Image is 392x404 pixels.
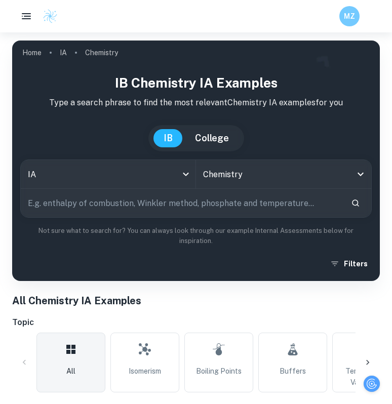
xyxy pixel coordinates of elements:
[66,366,75,377] span: All
[43,9,58,24] img: Clastify logo
[280,366,306,377] span: Buffers
[354,167,368,181] button: Open
[185,129,239,147] button: College
[20,97,372,109] p: Type a search phrase to find the most relevant Chemistry IA examples for you
[21,189,343,217] input: E.g. enthalpy of combustion, Winkler method, phosphate and temperature...
[12,316,380,329] h6: Topic
[22,46,42,60] a: Home
[60,46,67,60] a: IA
[12,41,380,281] img: profile cover
[21,160,195,188] div: IA
[153,129,183,147] button: IB
[12,293,380,308] h1: All Chemistry IA Examples
[347,194,364,212] button: Search
[196,366,242,377] span: Boiling Points
[129,366,161,377] span: Isomerism
[344,11,356,22] h6: MZ
[85,47,118,58] p: Chemistry
[328,255,372,273] button: Filters
[20,73,372,93] h1: IB Chemistry IA examples
[20,226,372,247] p: Not sure what to search for? You can always look through our example Internal Assessments below f...
[339,6,360,26] button: MZ
[36,9,58,24] a: Clastify logo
